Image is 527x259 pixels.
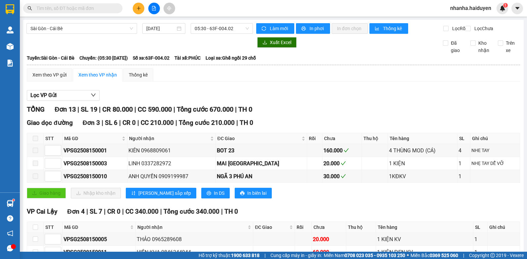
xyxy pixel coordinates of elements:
[313,248,345,256] div: 60.000
[377,248,472,256] div: 1 KIỆN ĐEN KV
[102,105,133,113] span: CR 80.000
[7,200,14,207] img: warehouse-icon
[410,252,458,259] span: Miền Bắc
[504,3,506,8] span: 1
[214,189,224,197] span: In DS
[27,188,66,198] button: uploadGiao hàng
[128,146,215,155] div: KIÊN 0968809061
[270,252,322,259] span: Cung cấp máy in - giấy in:
[67,208,85,215] span: Đơn 4
[134,105,136,113] span: |
[128,159,215,168] div: LINH 0337282972
[7,26,14,33] img: warehouse-icon
[78,71,117,78] div: Xem theo VP nhận
[6,4,14,14] img: logo-vxr
[128,172,215,181] div: ANH QUYỀN 0909199987
[383,25,403,32] span: Thống kê
[503,39,520,54] span: Trên xe
[470,133,520,144] th: Ghi chú
[126,188,196,198] button: sort-ascending[PERSON_NAME] sắp xếp
[199,252,260,259] span: Hỗ trợ kỹ thuật:
[7,60,14,67] img: solution-icon
[341,174,346,179] span: check
[256,23,294,34] button: syncLàm mới
[138,189,191,197] span: [PERSON_NAME] sắp xếp
[207,191,211,196] span: printer
[323,159,360,168] div: 20.000
[217,146,306,155] div: BOT 23
[221,208,223,215] span: |
[307,133,322,144] th: Rồi
[7,215,13,222] span: question-circle
[164,3,175,14] button: aim
[32,71,67,78] div: Xem theo VP gửi
[457,133,470,144] th: SL
[503,3,508,8] sup: 1
[148,3,160,14] button: file-add
[476,39,493,54] span: Kho nhận
[27,119,73,127] span: Giao dọc đường
[514,5,520,11] span: caret-down
[125,208,159,215] span: CC 340.000
[136,6,141,11] span: plus
[27,105,45,113] span: TỔNG
[313,235,345,243] div: 20.000
[389,159,456,168] div: 1 KIỆN
[175,119,177,127] span: |
[463,252,464,259] span: |
[137,119,139,127] span: |
[30,91,57,99] span: Lọc VP Gửi
[217,135,301,142] span: ĐC Giao
[238,105,252,113] span: TH 0
[235,188,272,198] button: printerIn biên lai
[36,5,115,12] input: Tìm tên, số ĐT hoặc mã đơn
[7,245,13,251] span: message
[488,222,520,233] th: Ghi chú
[129,135,209,142] span: Người nhận
[71,188,121,198] button: downloadNhập kho nhận
[81,105,97,113] span: SL 19
[324,252,405,259] span: Miền Nam
[389,146,456,155] div: 4 THÙNG MOD (CÁ)
[270,39,291,46] span: Xuất Excel
[27,90,100,101] button: Lọc VP Gửi
[133,54,169,62] span: Số xe: 63F-004.02
[490,253,495,258] span: copyright
[77,105,79,113] span: |
[471,160,519,167] div: NHẸ TAY DỄ VỠ
[146,25,175,32] input: 15/08/2025
[201,188,230,198] button: printerIn DS
[90,208,102,215] span: SL 7
[107,208,120,215] span: CR 0
[375,26,380,31] span: bar-chart
[137,235,252,243] div: THẢO 0965289608
[323,146,360,155] div: 160.000
[224,208,238,215] span: TH 0
[174,54,201,62] span: Tài xế: PHÚC
[362,133,388,144] th: Thu hộ
[263,40,267,45] span: download
[44,222,63,233] th: STT
[458,172,469,181] div: 1
[64,172,126,181] div: VPSG2508150010
[105,119,118,127] span: SL 6
[471,147,519,154] div: NHE TAY
[344,148,349,153] span: check
[474,235,486,243] div: 1
[27,6,32,11] span: search
[474,248,486,256] div: 1
[500,5,505,11] img: icon-new-feature
[102,119,103,127] span: |
[450,25,467,32] span: Lọc Rồi
[30,24,133,33] span: Sài Gòn - Cái Bè
[179,119,235,127] span: Tổng cước 210.000
[231,253,260,258] strong: 1900 633 818
[195,24,249,33] span: 05:30 - 63F-004.02
[27,208,57,215] span: VP Cai Lậy
[445,4,497,12] span: nhanha.haiduyen
[91,92,96,98] span: down
[63,233,136,246] td: VPSG2508150005
[376,222,473,233] th: Tên hàng
[301,26,307,31] span: printer
[167,6,171,11] span: aim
